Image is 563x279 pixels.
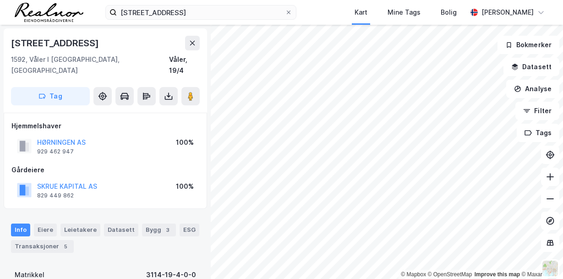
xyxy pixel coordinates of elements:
[176,181,194,192] div: 100%
[34,224,57,236] div: Eiere
[497,36,559,54] button: Bokmerker
[117,5,285,19] input: Søk på adresse, matrikkel, gårdeiere, leietakere eller personer
[388,7,421,18] div: Mine Tags
[37,192,74,199] div: 829 449 862
[169,54,200,76] div: Våler, 19/4
[11,240,74,253] div: Transaksjoner
[11,36,101,50] div: [STREET_ADDRESS]
[517,235,563,279] iframe: Chat Widget
[37,148,74,155] div: 929 462 947
[355,7,367,18] div: Kart
[517,124,559,142] button: Tags
[163,225,172,235] div: 3
[60,224,100,236] div: Leietakere
[515,102,559,120] button: Filter
[481,7,534,18] div: [PERSON_NAME]
[180,224,199,236] div: ESG
[475,271,520,278] a: Improve this map
[142,224,176,236] div: Bygg
[11,54,169,76] div: 1592, Våler I [GEOGRAPHIC_DATA], [GEOGRAPHIC_DATA]
[428,271,472,278] a: OpenStreetMap
[506,80,559,98] button: Analyse
[503,58,559,76] button: Datasett
[11,120,199,131] div: Hjemmelshaver
[11,164,199,175] div: Gårdeiere
[11,87,90,105] button: Tag
[15,3,83,22] img: realnor-logo.934646d98de889bb5806.png
[104,224,138,236] div: Datasett
[11,224,30,236] div: Info
[517,235,563,279] div: Kontrollprogram for chat
[61,242,70,251] div: 5
[441,7,457,18] div: Bolig
[401,271,426,278] a: Mapbox
[176,137,194,148] div: 100%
